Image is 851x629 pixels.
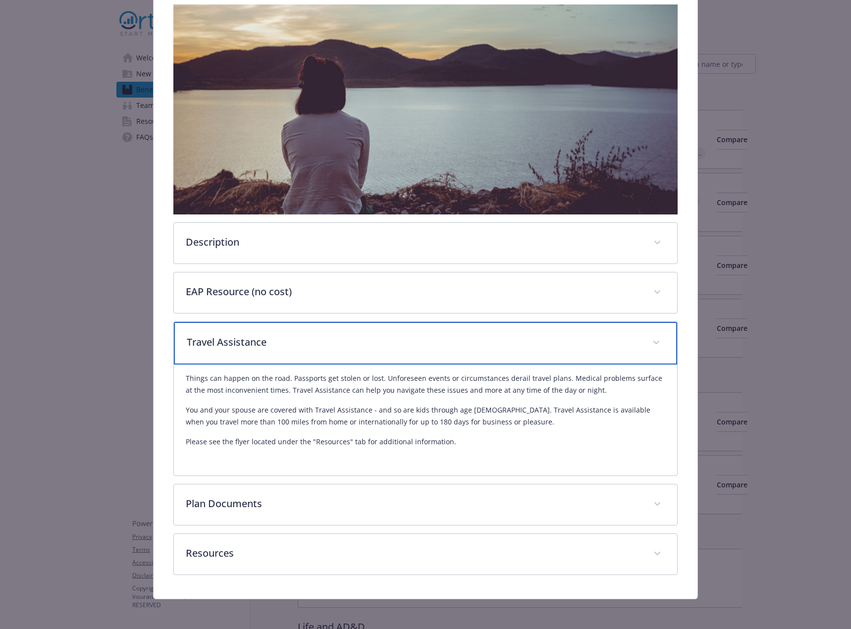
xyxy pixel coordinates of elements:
[186,235,641,250] p: Description
[174,223,677,263] div: Description
[186,404,665,428] p: You and your spouse are covered with Travel Assistance - and so are kids through age [DEMOGRAPHIC...
[173,4,678,214] img: banner
[186,284,641,299] p: EAP Resource (no cost)
[174,484,677,525] div: Plan Documents
[187,335,640,350] p: Travel Assistance
[186,372,665,396] p: Things can happen on the road. Passports get stolen or lost. Unforeseen events or circumstances d...
[186,546,641,561] p: Resources
[174,272,677,313] div: EAP Resource (no cost)
[186,496,641,511] p: Plan Documents
[186,436,665,448] p: Please see the flyer located under the "Resources" tab for additional information.
[174,322,677,365] div: Travel Assistance
[174,534,677,575] div: Resources
[174,365,677,475] div: Travel Assistance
